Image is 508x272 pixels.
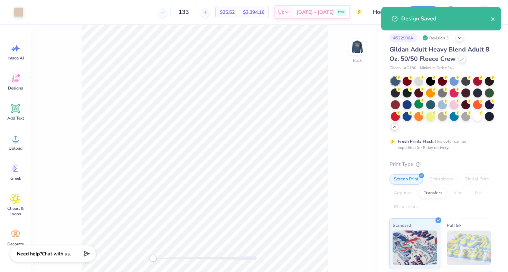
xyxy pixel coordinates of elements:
[389,174,423,185] div: Screen Print
[353,57,362,64] div: Back
[425,174,458,185] div: Embroidery
[491,15,496,23] button: close
[389,34,417,42] div: # 522906A
[42,251,71,257] span: Chat with us.
[10,176,21,181] span: Greek
[8,85,23,91] span: Designs
[389,45,489,63] span: Gildan Adult Heavy Blend Adult 8 Oz. 50/50 Fleece Crew
[389,65,401,71] span: Gildan
[393,222,411,229] span: Standard
[7,241,24,247] span: Decorate
[401,15,491,23] div: Design Saved
[8,55,24,61] span: Image AI
[393,231,437,265] img: Standard
[338,10,345,15] span: Free
[389,160,494,168] div: Print Type
[389,188,417,198] div: Applique
[421,34,452,42] div: Revision 3
[465,5,494,19] a: SA
[7,115,24,121] span: Add Text
[470,188,487,198] div: Foil
[220,9,235,16] span: $25.52
[398,138,483,151] div: This color can be expedited for 5 day delivery.
[460,174,493,185] div: Digital Print
[389,202,423,212] div: Rhinestones
[477,5,491,19] img: Simar Ahluwalia
[449,188,468,198] div: Vinyl
[150,255,157,262] div: Accessibility label
[4,206,27,217] span: Clipart & logos
[243,9,264,16] span: $3,394.16
[297,9,334,16] span: [DATE] - [DATE]
[419,188,447,198] div: Transfers
[447,222,461,229] span: Puff Ink
[420,65,454,71] span: Minimum Order: 24 +
[170,6,197,18] input: – –
[447,231,491,265] img: Puff Ink
[17,251,42,257] strong: Need help?
[404,65,416,71] span: # G180
[368,5,402,19] input: Untitled Design
[398,139,434,144] strong: Fresh Prints Flash:
[9,146,22,151] span: Upload
[350,40,364,54] img: Back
